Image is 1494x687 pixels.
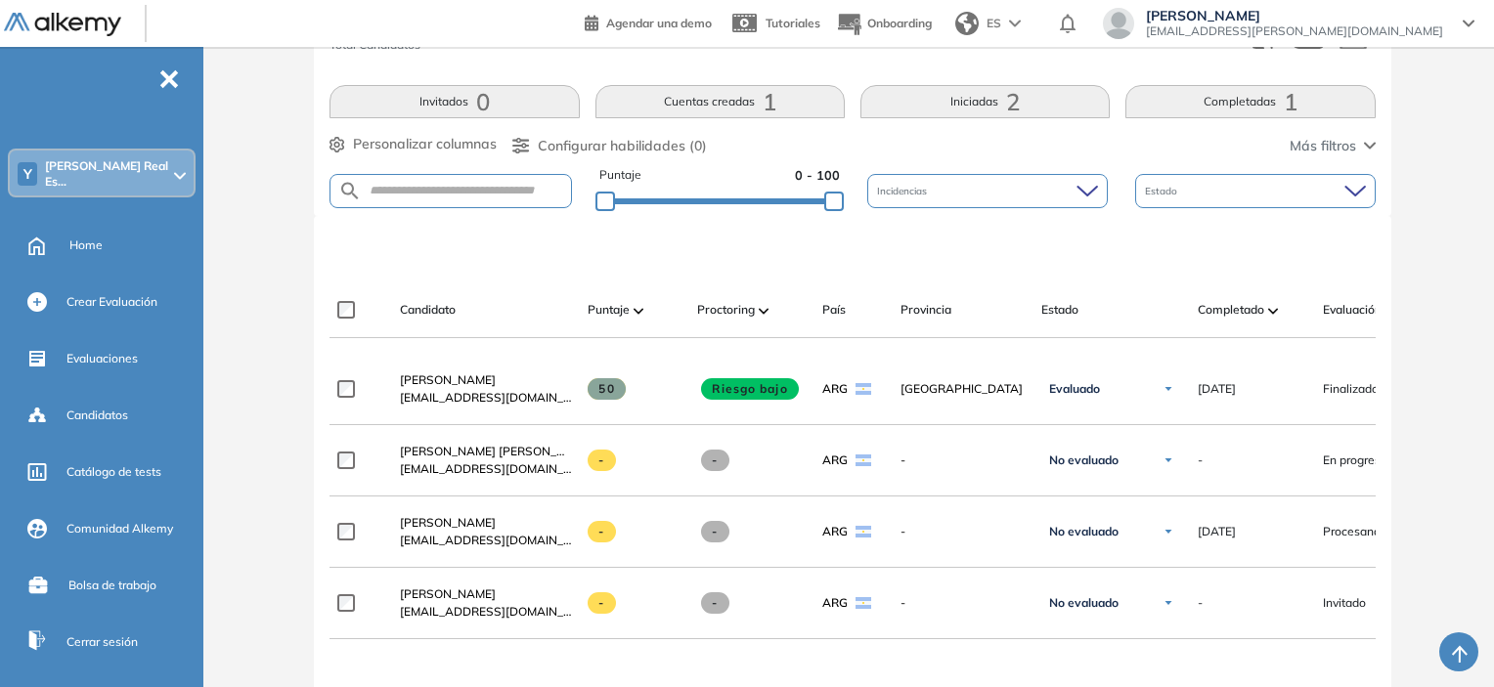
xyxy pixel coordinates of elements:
[1323,523,1387,540] span: Procesando
[1198,380,1236,398] span: [DATE]
[588,592,616,614] span: -
[400,389,572,407] span: [EMAIL_ADDRESS][DOMAIN_NAME]
[588,521,616,542] span: -
[836,3,932,45] button: Onboarding
[400,444,594,458] span: [PERSON_NAME] [PERSON_NAME]
[4,13,121,37] img: Logo
[901,301,951,319] span: Provincia
[1146,8,1443,23] span: [PERSON_NAME]
[822,523,848,540] span: ARG
[987,15,1001,32] span: ES
[69,236,103,254] span: Home
[1198,523,1236,540] span: [DATE]
[588,450,616,471] span: -
[1049,452,1119,468] span: No evaluado
[822,451,848,469] span: ARG
[66,633,138,651] span: Cerrar sesión
[856,597,871,609] img: ARG
[1145,184,1181,198] span: Estado
[585,10,712,33] a: Agendar una demo
[23,166,32,182] span: Y
[1323,594,1366,612] span: Invitado
[1163,454,1174,466] img: Ícono de flecha
[1268,308,1278,314] img: [missing "en.ARROW_ALT" translation]
[759,308,769,314] img: [missing "en.ARROW_ALT" translation]
[867,174,1108,208] div: Incidencias
[595,85,845,118] button: Cuentas creadas1
[599,166,641,185] span: Puntaje
[400,371,572,389] a: [PERSON_NAME]
[766,16,820,30] span: Tutoriales
[66,520,173,537] span: Comunidad Alkemy
[1290,136,1376,156] button: Más filtros
[1323,301,1382,319] span: Evaluación
[353,134,497,154] span: Personalizar columnas
[66,407,128,424] span: Candidatos
[1049,381,1100,397] span: Evaluado
[400,301,456,319] span: Candidato
[1135,174,1376,208] div: Estado
[45,158,170,190] span: [PERSON_NAME] Real Es...
[400,515,496,530] span: [PERSON_NAME]
[400,514,572,532] a: [PERSON_NAME]
[66,350,138,367] span: Evaluaciones
[338,179,362,203] img: SEARCH_ALT
[1323,380,1379,398] span: Finalizado
[822,301,846,319] span: País
[860,85,1110,118] button: Iniciadas2
[697,301,755,319] span: Proctoring
[66,293,157,311] span: Crear Evaluación
[901,451,1026,469] span: -
[68,577,156,594] span: Bolsa de trabajo
[588,378,626,400] span: 50
[330,134,497,154] button: Personalizar columnas
[400,372,496,387] span: [PERSON_NAME]
[795,166,840,185] span: 0 - 100
[400,532,572,549] span: [EMAIL_ADDRESS][DOMAIN_NAME]
[538,136,707,156] span: Configurar habilidades (0)
[822,380,848,398] span: ARG
[400,585,572,603] a: [PERSON_NAME]
[955,12,979,35] img: world
[901,380,1026,398] span: [GEOGRAPHIC_DATA]
[634,308,643,314] img: [missing "en.ARROW_ALT" translation]
[701,592,729,614] span: -
[901,594,1026,612] span: -
[400,603,572,621] span: [EMAIL_ADDRESS][DOMAIN_NAME]
[66,463,161,481] span: Catálogo de tests
[1163,526,1174,537] img: Ícono de flecha
[822,594,848,612] span: ARG
[701,521,729,542] span: -
[867,16,932,30] span: Onboarding
[1198,451,1203,469] span: -
[400,586,496,601] span: [PERSON_NAME]
[330,85,579,118] button: Invitados0
[1125,85,1375,118] button: Completadas1
[1198,594,1203,612] span: -
[1041,301,1078,319] span: Estado
[512,136,707,156] button: Configurar habilidades (0)
[856,383,871,395] img: ARG
[400,443,572,460] a: [PERSON_NAME] [PERSON_NAME]
[1146,23,1443,39] span: [EMAIL_ADDRESS][PERSON_NAME][DOMAIN_NAME]
[856,454,871,466] img: ARG
[1163,597,1174,609] img: Ícono de flecha
[1323,451,1387,469] span: En progreso
[400,460,572,478] span: [EMAIL_ADDRESS][DOMAIN_NAME]
[1198,301,1264,319] span: Completado
[1163,383,1174,395] img: Ícono de flecha
[877,184,931,198] span: Incidencias
[856,526,871,537] img: ARG
[1290,136,1356,156] span: Más filtros
[901,523,1026,540] span: -
[701,450,729,471] span: -
[606,16,712,30] span: Agendar una demo
[1009,20,1021,27] img: arrow
[701,378,799,400] span: Riesgo bajo
[588,301,630,319] span: Puntaje
[1049,524,1119,539] span: No evaluado
[1049,595,1119,611] span: No evaluado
